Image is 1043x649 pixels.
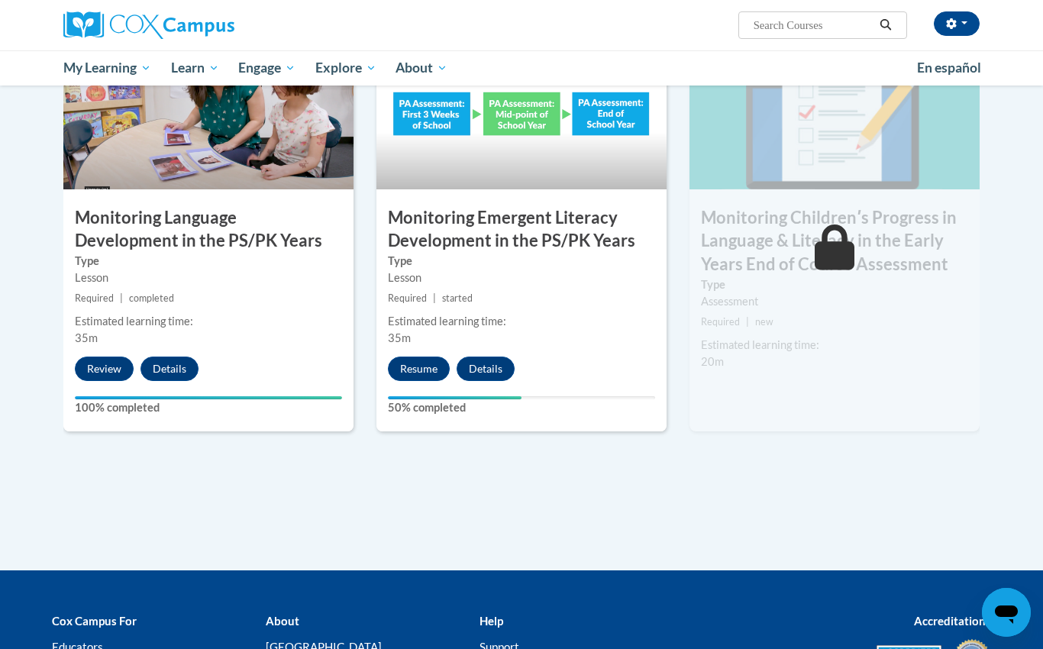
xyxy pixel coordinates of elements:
span: About [396,59,447,77]
div: Your progress [388,396,521,399]
label: 100% completed [75,399,342,416]
span: completed [129,292,174,304]
a: Cox Campus [63,11,354,39]
button: Resume [388,357,450,381]
img: Course Image [689,37,980,189]
input: Search Courses [752,16,874,34]
label: Type [701,276,968,293]
h3: Monitoring Emergent Literacy Development in the PS/PK Years [376,206,667,253]
label: 50% completed [388,399,655,416]
span: Learn [171,59,219,77]
div: Estimated learning time: [75,313,342,330]
button: Review [75,357,134,381]
span: started [442,292,473,304]
a: En español [907,52,991,84]
div: Main menu [40,50,1003,86]
div: Lesson [388,270,655,286]
button: Search [874,16,897,34]
span: | [120,292,123,304]
div: Your progress [75,396,342,399]
a: My Learning [53,50,161,86]
iframe: Button to launch messaging window [982,588,1031,637]
b: Accreditations [914,614,991,628]
img: Cox Campus [63,11,234,39]
div: Estimated learning time: [701,337,968,354]
span: Required [75,292,114,304]
label: Type [388,253,655,270]
span: Required [388,292,427,304]
div: Lesson [75,270,342,286]
span: En español [917,60,981,76]
img: Course Image [63,37,354,189]
div: Assessment [701,293,968,310]
h3: Monitoring Childrenʹs Progress in Language & Literacy in the Early Years End of Course Assessment [689,206,980,276]
div: Estimated learning time: [388,313,655,330]
span: 35m [75,331,98,344]
b: Help [480,614,503,628]
a: About [386,50,458,86]
span: | [746,316,749,328]
b: About [266,614,299,628]
span: Engage [238,59,295,77]
span: Explore [315,59,376,77]
img: Course Image [376,37,667,189]
span: 20m [701,355,724,368]
a: Learn [161,50,229,86]
label: Type [75,253,342,270]
span: My Learning [63,59,151,77]
button: Details [457,357,515,381]
a: Engage [228,50,305,86]
button: Details [140,357,199,381]
button: Account Settings [934,11,980,36]
a: Explore [305,50,386,86]
span: | [433,292,436,304]
span: new [755,316,773,328]
h3: Monitoring Language Development in the PS/PK Years [63,206,354,253]
b: Cox Campus For [52,614,137,628]
span: 35m [388,331,411,344]
span: Required [701,316,740,328]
